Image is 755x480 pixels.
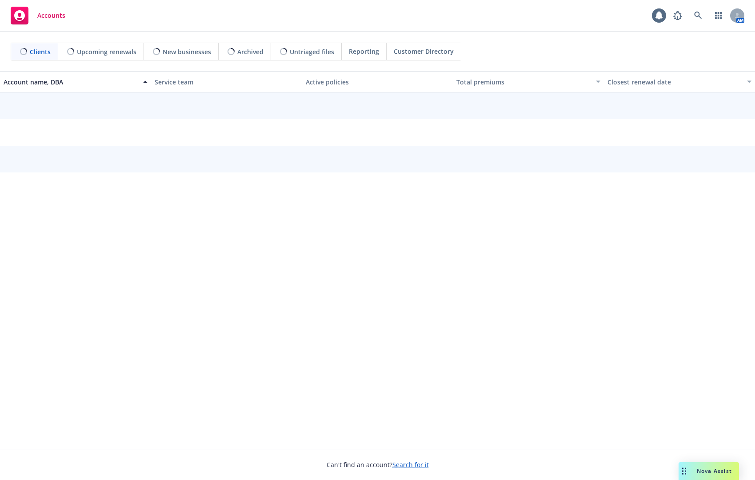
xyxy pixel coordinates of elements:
[349,47,379,56] span: Reporting
[710,7,727,24] a: Switch app
[669,7,687,24] a: Report a Bug
[302,71,453,92] button: Active policies
[4,77,138,87] div: Account name, DBA
[37,12,65,19] span: Accounts
[679,462,690,480] div: Drag to move
[77,47,136,56] span: Upcoming renewals
[306,77,450,87] div: Active policies
[163,47,211,56] span: New businesses
[290,47,334,56] span: Untriaged files
[679,462,739,480] button: Nova Assist
[7,3,69,28] a: Accounts
[394,47,454,56] span: Customer Directory
[607,77,742,87] div: Closest renewal date
[697,467,732,475] span: Nova Assist
[151,71,302,92] button: Service team
[237,47,264,56] span: Archived
[155,77,299,87] div: Service team
[327,460,429,469] span: Can't find an account?
[456,77,591,87] div: Total premiums
[453,71,604,92] button: Total premiums
[30,47,51,56] span: Clients
[689,7,707,24] a: Search
[604,71,755,92] button: Closest renewal date
[392,460,429,469] a: Search for it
